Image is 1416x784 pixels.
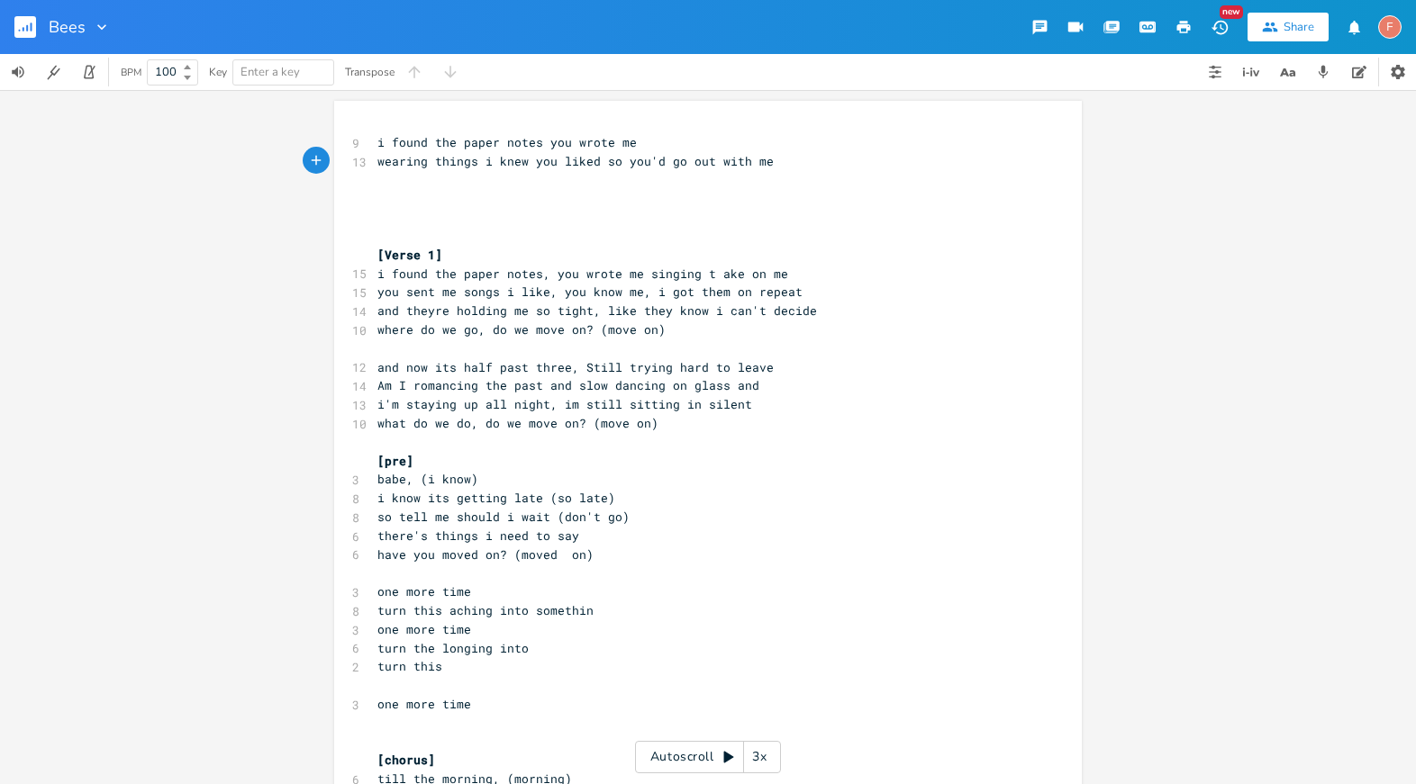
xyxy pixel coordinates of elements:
span: [pre] [377,453,413,469]
span: i found the paper notes you wrote me [377,134,637,150]
span: one more time [377,583,471,599]
span: have you moved on? (moved on) [377,546,594,563]
span: [Verse 1] [377,247,442,263]
span: turn this [377,658,442,674]
div: Autoscroll [635,741,781,773]
span: i'm staying up all night, im still sitting in silent [377,396,752,412]
span: [chorus] [377,752,435,768]
div: New [1220,5,1243,19]
span: so tell me should i wait (don't go) [377,509,630,525]
button: New [1202,11,1238,43]
button: Share [1248,13,1329,41]
span: turn the longing into [377,640,529,656]
span: Am I romancing the past and slow dancing on glass and [377,377,759,393]
span: one more time [377,696,471,712]
div: Key [209,67,227,77]
div: Share [1284,19,1314,35]
span: babe, (i know) [377,471,478,487]
span: what do we do, do we move on? (move on) [377,415,658,431]
div: Transpose [345,67,395,77]
span: i found the paper notes, you wrote me singing t ake on me [377,266,788,282]
span: Bees [49,19,86,35]
span: turn this aching into somethin [377,602,594,618]
span: i know its getting late (so late) [377,490,615,506]
span: you sent me songs i like, you know me, i got them on repeat [377,284,803,300]
button: F [1378,6,1402,48]
span: where do we go, do we move on? (move on) [377,321,666,338]
div: 3x [744,741,776,773]
div: fuzzyip [1378,15,1402,39]
span: wearing things i knew you liked so you'd go out with me [377,153,774,169]
span: and now its half past three, Still trying hard to leave [377,359,774,375]
span: one more time [377,621,471,637]
div: BPM [121,68,141,77]
span: and theyre holding me so tight, like they know i can't decide [377,302,817,319]
span: Enter a key [241,64,300,80]
span: there's things i need to say [377,527,579,544]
